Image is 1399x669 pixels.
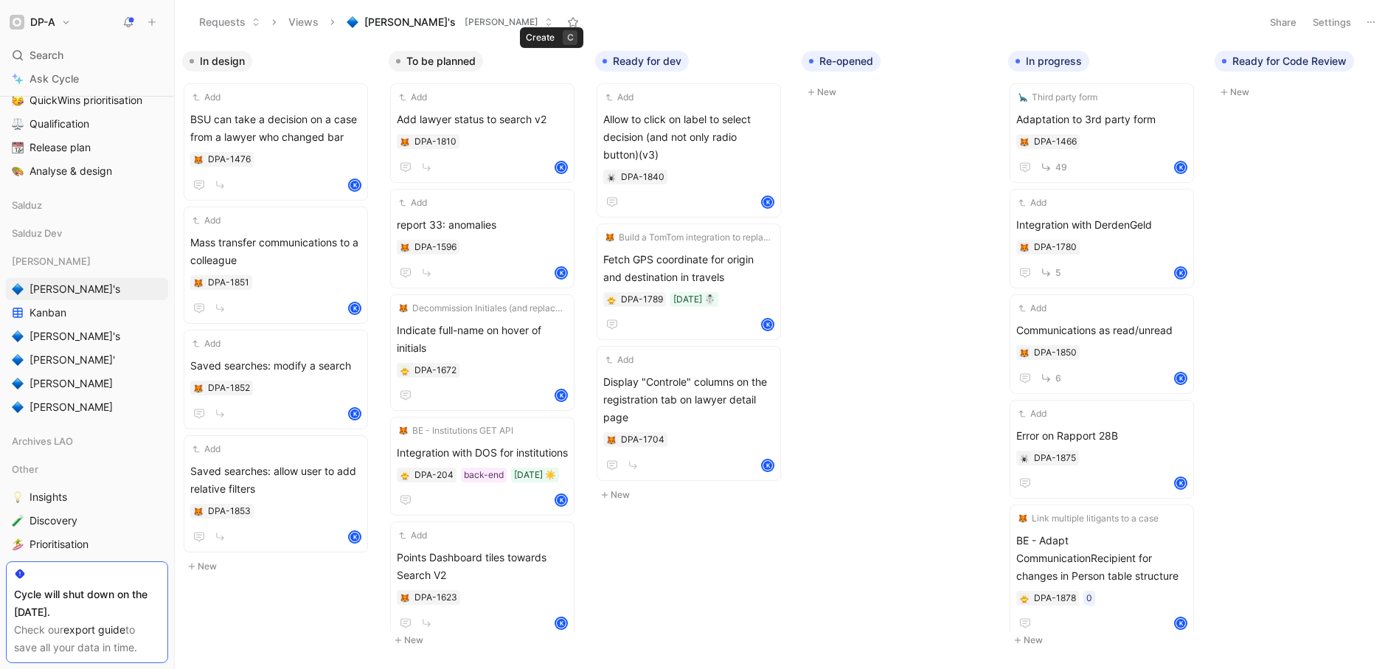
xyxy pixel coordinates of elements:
[1055,374,1061,383] span: 6
[1020,349,1029,358] img: 🦊
[6,458,168,480] div: Other
[9,91,27,109] button: 🥳
[1008,631,1203,649] button: New
[29,117,89,131] span: Qualification
[347,16,358,28] img: 🔷
[1032,90,1097,105] span: Third party form
[1010,400,1194,499] a: AddError on Rapport 28BK
[400,471,409,480] img: 🐥
[397,528,429,543] button: Add
[194,384,203,393] img: 🦊
[194,156,203,164] img: 🦊
[1215,51,1354,72] button: Ready for Code Review
[208,275,249,290] div: DPA-1851
[1016,216,1187,234] span: Integration with DerdenGeld
[1020,595,1029,603] img: 🐥
[6,113,168,135] a: ⚖️Qualification
[1034,345,1077,360] div: DPA-1850
[556,162,566,173] div: K
[29,400,113,415] span: [PERSON_NAME]
[397,444,568,462] span: Integration with DOS for institutions
[763,197,773,207] div: K
[412,301,566,316] span: Decommission Initiales (and replace by names)
[6,510,168,532] a: 🧪Discovery
[29,93,142,108] span: QuickWins prioritisation
[621,170,664,184] div: DPA-1840
[9,351,27,369] button: 🔷
[6,278,168,300] a: 🔷[PERSON_NAME]'s
[29,305,66,320] span: Kanban
[14,586,160,621] div: Cycle will shut down on the [DATE].
[397,423,515,438] button: 🦊BE - Institutions GET API
[1018,93,1027,102] img: 🦕
[182,558,377,575] button: New
[29,490,67,505] span: Insights
[1176,478,1186,488] div: K
[603,90,636,105] button: Add
[400,243,409,252] img: 🦊
[1010,294,1194,394] a: AddCommunications as read/unread6K
[400,365,410,375] div: 🐥
[406,54,476,69] span: To be planned
[6,222,168,244] div: Salduz Dev
[6,194,168,221] div: Salduz
[6,486,168,508] a: 💡Insights
[193,383,204,393] button: 🦊
[6,136,168,159] a: 📆Release plan
[607,296,616,305] img: 🐥
[192,11,267,33] button: Requests
[29,70,79,88] span: Ask Cycle
[9,327,27,345] button: 🔷
[390,83,574,183] a: AddAdd lawyer status to search v2K
[400,470,410,480] button: 🐥
[673,292,715,307] div: [DATE] ☃️
[400,138,409,147] img: 🦊
[12,462,38,476] span: Other
[208,504,251,519] div: DPA-1853
[1019,453,1030,463] div: 🕷️
[802,51,881,72] button: Re-opened
[29,46,63,64] span: Search
[400,242,410,252] button: 🦊
[29,282,120,297] span: [PERSON_NAME]'s
[1010,189,1194,288] a: AddIntegration with DerdenGeld5K
[399,426,408,435] img: 🦊
[763,319,773,330] div: K
[819,54,873,69] span: Re-opened
[397,549,568,584] span: Points Dashboard tiles towards Search V2
[190,90,223,105] button: Add
[364,15,456,30] span: [PERSON_NAME]'s
[12,283,24,295] img: 🔷
[414,468,454,482] div: DPA-204
[1019,347,1030,358] button: 🦊
[1016,195,1049,210] button: Add
[14,621,160,656] div: Check our to save all your data in time.
[6,325,168,347] a: 🔷[PERSON_NAME]'s
[29,140,91,155] span: Release plan
[606,434,617,445] div: 🦊
[6,250,168,418] div: [PERSON_NAME]🔷[PERSON_NAME]'sKanban🔷[PERSON_NAME]'s🔷[PERSON_NAME]'🔷[PERSON_NAME]🔷[PERSON_NAME]
[597,223,781,340] a: 🦊Build a TomTom integration to replace Google MapsFetch GPS coordinate for origin and destination...
[12,198,42,212] span: Salduz
[193,506,204,516] button: 🦊
[6,250,168,272] div: [PERSON_NAME]
[1020,243,1029,252] img: 🦊
[182,51,252,72] button: In design
[12,254,91,268] span: [PERSON_NAME]
[200,54,245,69] span: In design
[1037,158,1070,176] button: 49
[350,180,360,190] div: K
[556,390,566,401] div: K
[1037,263,1063,282] button: 5
[184,435,368,552] a: AddSaved searches: allow user to add relative filtersK
[6,349,168,371] a: 🔷[PERSON_NAME]'
[1019,136,1030,147] button: 🦊
[190,357,361,375] span: Saved searches: modify a search
[282,11,325,33] button: Views
[1176,618,1186,628] div: K
[9,398,27,416] button: 🔷
[1019,242,1030,252] button: 🦊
